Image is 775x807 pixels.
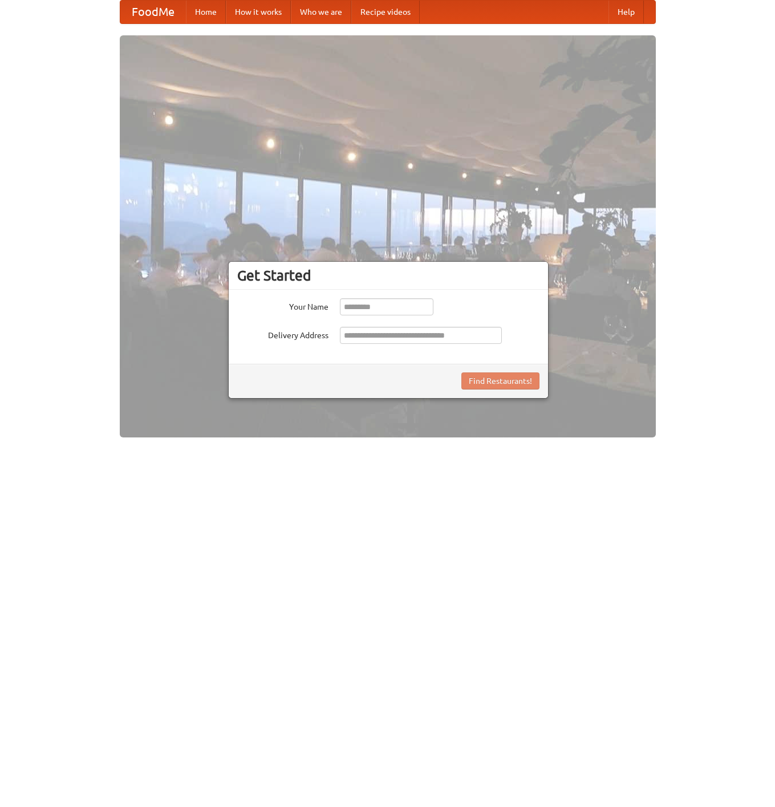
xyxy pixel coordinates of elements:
[351,1,420,23] a: Recipe videos
[226,1,291,23] a: How it works
[291,1,351,23] a: Who we are
[186,1,226,23] a: Home
[237,298,328,313] label: Your Name
[237,327,328,341] label: Delivery Address
[237,267,539,284] h3: Get Started
[608,1,644,23] a: Help
[461,372,539,390] button: Find Restaurants!
[120,1,186,23] a: FoodMe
